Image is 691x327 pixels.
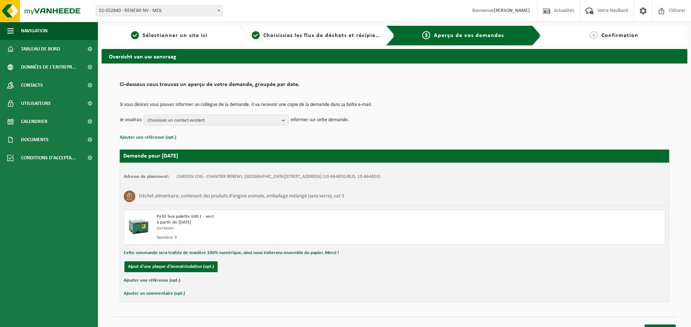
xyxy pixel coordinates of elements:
button: Ajouter une référence (opt.) [120,133,176,142]
div: Livraison [157,225,424,231]
h2: Overzicht van uw aanvraag [102,49,687,63]
a: 2Choisissiez les flux de déchets et récipients [252,31,380,40]
span: Petit box palette 680 L - vert [157,214,214,219]
div: Nombre: 3 [157,235,424,241]
span: Confirmation [601,33,638,38]
strong: Adresse de placement: [124,174,169,179]
td: CARDON LOG - CHANTIER RENEWI, [GEOGRAPHIC_DATA][STREET_ADDRESS] (10-864850/BUS, 10-864850) [177,174,381,180]
strong: à partir de [DATE] [157,220,191,225]
button: Ajouter une référence (opt.) [124,276,180,285]
span: Conditions d'accepta... [21,149,76,167]
span: Aperçu de vos demandes [434,33,504,38]
span: 4 [590,31,598,39]
strong: [PERSON_NAME] [494,8,530,13]
img: PB-LB-0680-HPE-GN-01.png [128,214,149,236]
button: Cette commande sera traitée de manière 100% numérique, ainsi nous éviterons ensemble du papier. M... [124,248,339,258]
span: 01-052840 - RENEWI NV - MOL [96,6,222,16]
h3: Déchet alimentaire, contenant des produits d'origine animale, emballage mélangé (sans verre), cat 3 [139,191,344,202]
span: 2 [252,31,260,39]
span: Calendrier [21,113,48,131]
span: Sélectionner un site ici [143,33,207,38]
p: Si vous désirez vous pouvez informer un collègue de la demande. Il va recevoir une copie de la de... [120,102,669,107]
span: Documents [21,131,49,149]
button: Choisissez un contact existant [144,115,289,126]
span: Données de l'entrepr... [21,58,77,76]
span: 3 [422,31,430,39]
span: Contacts [21,76,43,94]
span: 1 [131,31,139,39]
span: Tableau de bord [21,40,60,58]
h2: Ci-dessous vous trouvez un aperçu de votre demande, groupée par date. [120,82,669,91]
button: Ajouter un commentaire (opt.) [124,289,185,298]
button: Ajout d'une plaque d'immatriculation (opt.) [124,261,218,272]
span: 01-052840 - RENEWI NV - MOL [96,5,223,16]
strong: Demande pour [DATE] [123,153,178,159]
p: informer sur cette demande. [291,115,349,126]
span: Choisissiez les flux de déchets et récipients [263,33,384,38]
span: Choisissez un contact existant [148,115,279,126]
a: 1Sélectionner un site ici [105,31,234,40]
span: Navigation [21,22,48,40]
p: Je voudrais [120,115,142,126]
span: Utilisateurs [21,94,51,113]
iframe: chat widget [4,311,121,327]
